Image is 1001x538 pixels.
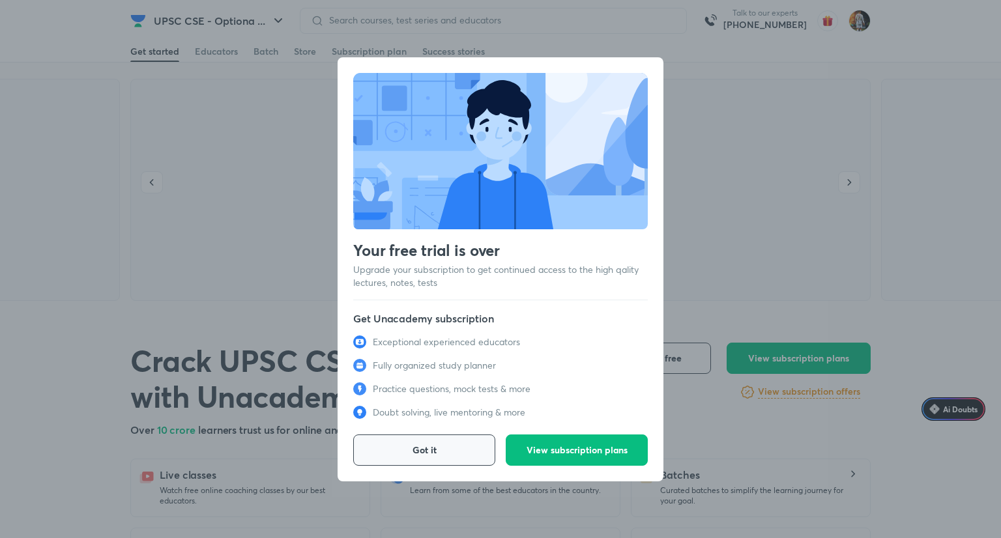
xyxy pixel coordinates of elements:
[353,263,648,289] p: Upgrade your subscription to get continued access to the high qality lectures, notes, tests
[373,406,525,419] p: Doubt solving, live mentoring & more
[353,240,648,261] h3: Your free trial is over
[373,359,496,372] p: Fully organized study planner
[373,335,520,348] p: Exceptional experienced educators
[413,444,437,457] span: Got it
[506,434,648,466] button: View subscription plans
[353,434,495,466] button: Got it
[353,311,648,326] h5: Get Unacademy subscription
[373,382,530,395] p: Practice questions, mock tests & more
[527,444,628,457] span: View subscription plans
